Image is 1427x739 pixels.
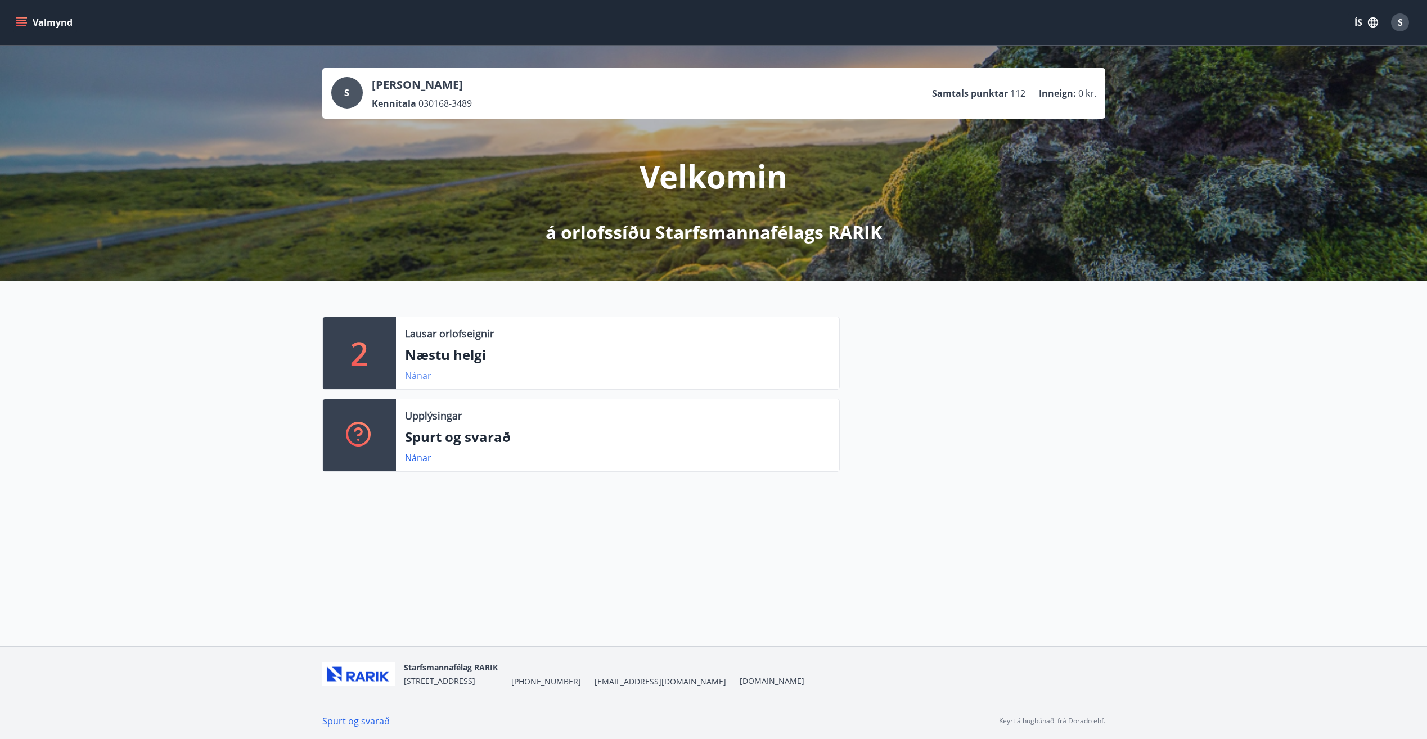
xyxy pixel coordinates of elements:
[405,345,830,364] p: Næstu helgi
[322,715,390,727] a: Spurt og svarað
[546,220,882,245] p: á orlofssíðu Starfsmannafélags RARIK
[595,676,726,687] span: [EMAIL_ADDRESS][DOMAIN_NAME]
[640,155,787,197] p: Velkomin
[405,408,462,423] p: Upplýsingar
[1348,12,1384,33] button: ÍS
[418,97,472,110] span: 030168-3489
[405,427,830,447] p: Spurt og svarað
[404,662,498,673] span: Starfsmannafélag RARIK
[1010,87,1025,100] span: 112
[405,452,431,464] a: Nánar
[1398,16,1403,29] span: S
[1387,9,1414,36] button: S
[932,87,1008,100] p: Samtals punktar
[372,77,472,93] p: [PERSON_NAME]
[405,326,494,341] p: Lausar orlofseignir
[1078,87,1096,100] span: 0 kr.
[405,370,431,382] a: Nánar
[999,716,1105,726] p: Keyrt á hugbúnaði frá Dorado ehf.
[322,662,395,686] img: ZmrgJ79bX6zJLXUGuSjrUVyxXxBt3QcBuEz7Nz1t.png
[740,675,804,686] a: [DOMAIN_NAME]
[13,12,77,33] button: menu
[350,332,368,375] p: 2
[511,676,581,687] span: [PHONE_NUMBER]
[372,97,416,110] p: Kennitala
[404,675,475,686] span: [STREET_ADDRESS]
[344,87,349,99] span: S
[1039,87,1076,100] p: Inneign :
